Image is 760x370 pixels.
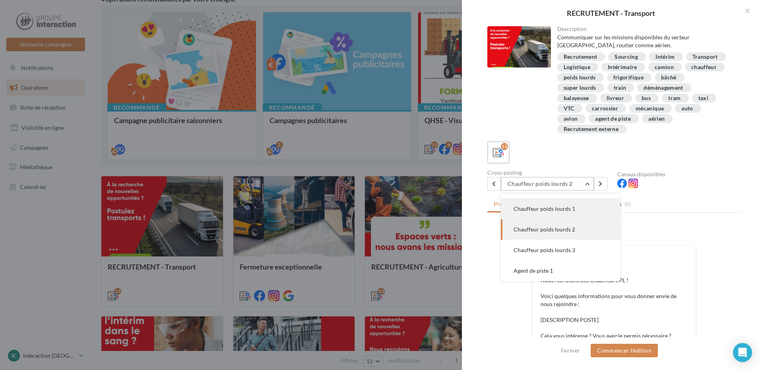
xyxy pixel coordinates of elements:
[501,198,620,219] button: Chauffeur poids lourds 1
[624,201,631,207] span: (0)
[558,346,583,355] button: Fermer
[557,33,735,49] div: Communiquer sur les missions disponibles du secteur [GEOGRAPHIC_DATA], routier comme aérien.
[692,54,718,60] div: Transport
[691,64,717,70] div: chauffeur
[514,247,575,253] span: Chauffeur poids lourds 3
[564,85,596,91] div: super lourds
[681,106,693,112] div: auto
[614,85,626,91] div: train
[617,172,741,177] div: Canaux disponibles
[613,75,644,81] div: frigorifique
[501,143,508,150] div: 13
[615,54,638,60] div: Sourcing
[668,95,681,101] div: tram
[564,54,597,60] div: Recrutement
[655,64,674,70] div: camion
[564,126,619,132] div: Recrutement externe
[487,170,611,175] div: Cross-posting
[644,85,683,91] div: déménagement
[564,95,589,101] div: balayeuse
[564,75,596,81] div: poids lourds
[501,240,620,260] button: Chauffeur poids lourds 3
[514,226,575,233] span: Chauffeur poids lourds 2
[514,267,553,274] span: Agent de piste 1
[591,344,658,357] button: Commencer l'édition
[501,219,620,240] button: Chauffeur poids lourds 2
[592,106,618,112] div: carrossier
[501,260,620,281] button: Agent de piste 1
[557,26,735,32] div: Description
[698,95,708,101] div: taxi
[607,95,624,101] div: livreur
[642,95,651,101] div: bus
[648,116,665,122] div: aérien
[636,106,664,112] div: mécanique
[564,106,574,112] div: VTC
[655,54,675,60] div: Intérim
[733,343,752,362] div: Open Intercom Messenger
[661,75,677,81] div: bâché
[608,64,637,70] div: Intérimaire
[501,177,594,191] button: Chauffeur poids lourds 2
[475,10,747,17] div: RECRUTEMENT - Transport
[564,64,591,70] div: Logistique
[514,205,575,212] span: Chauffeur poids lourds 1
[564,116,578,122] div: avion
[595,116,631,122] div: agent de piste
